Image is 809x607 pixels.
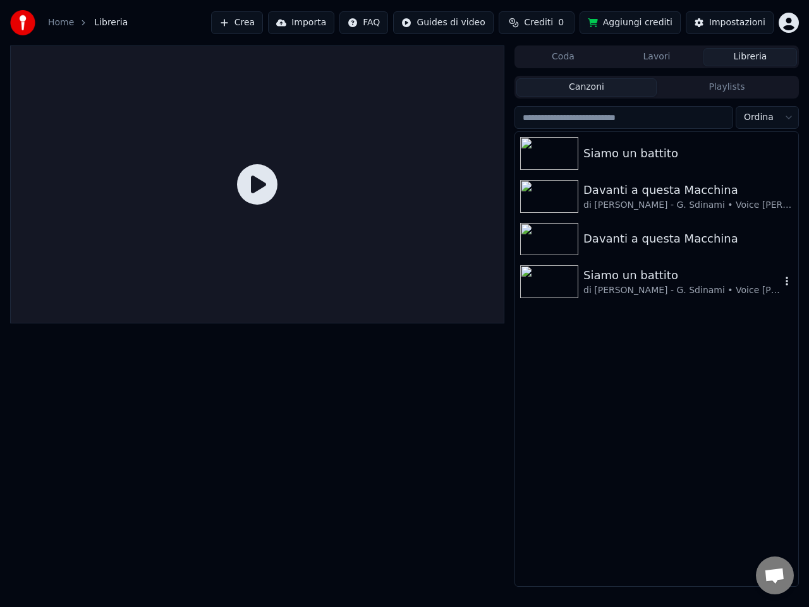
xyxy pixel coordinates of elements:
span: Crediti [524,16,553,29]
button: Libreria [703,48,797,66]
button: Importa [268,11,334,34]
button: Crediti0 [499,11,575,34]
div: di [PERSON_NAME] - G. Sdinami • Voice [PERSON_NAME] [583,284,781,297]
span: Ordina [744,111,774,124]
button: Crea [211,11,263,34]
button: FAQ [339,11,388,34]
span: 0 [558,16,564,29]
span: Libreria [94,16,128,29]
button: Guides di video [393,11,493,34]
div: Impostazioni [709,16,765,29]
a: Aprire la chat [756,556,794,594]
button: Impostazioni [686,11,774,34]
button: Aggiungi crediti [580,11,681,34]
div: Davanti a questa Macchina [583,181,793,199]
button: Canzoni [516,78,657,97]
button: Playlists [657,78,797,97]
nav: breadcrumb [48,16,128,29]
img: youka [10,10,35,35]
div: Siamo un battito [583,145,793,162]
div: Siamo un battito [583,267,781,284]
button: Coda [516,48,610,66]
a: Home [48,16,74,29]
div: Davanti a questa Macchina [583,230,793,248]
div: di [PERSON_NAME] - G. Sdinami • Voice [PERSON_NAME] [583,199,793,212]
button: Lavori [610,48,703,66]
